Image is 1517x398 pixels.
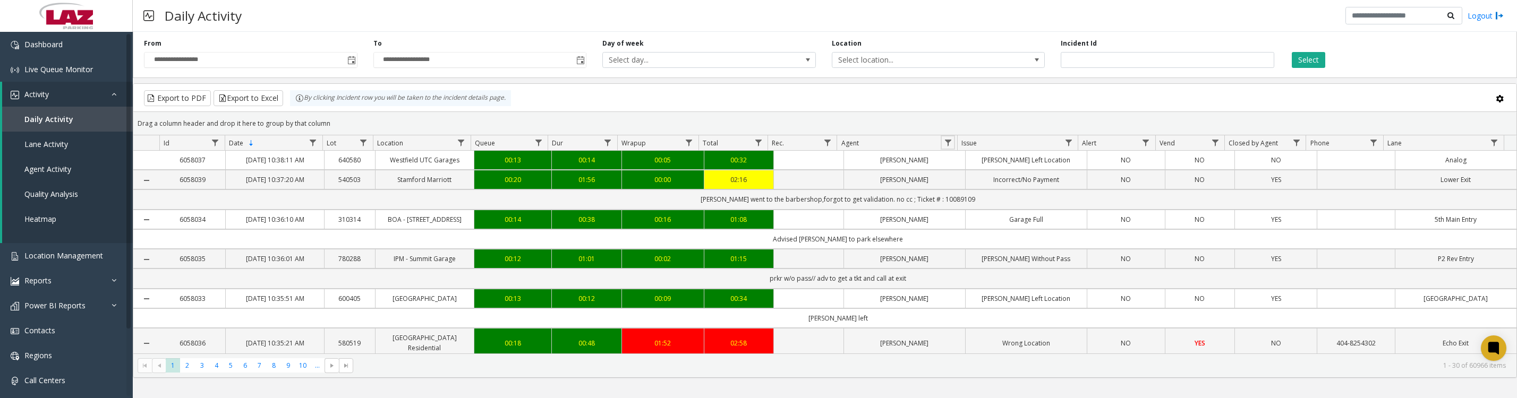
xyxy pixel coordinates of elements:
[1271,294,1281,303] span: YES
[24,214,56,224] span: Heatmap
[772,139,784,148] span: Rec.
[1241,293,1310,304] a: YES
[682,135,696,150] a: Wrapup Filter Menu
[1082,139,1096,148] span: Alert
[1271,215,1281,224] span: YES
[711,338,768,348] a: 02:58
[711,175,768,185] a: 02:16
[24,375,65,385] span: Call Centers
[24,250,103,261] span: Location Management
[328,361,336,370] span: Go to the next page
[628,338,697,348] a: 01:52
[1208,135,1222,150] a: Vend Filter Menu
[238,358,252,373] span: Page 6
[1094,175,1158,185] a: NO
[24,139,68,149] span: Lane Activity
[290,90,511,106] div: By clicking Incident row you will be taken to the incident details page.
[2,157,133,181] a: Agent Activity
[628,293,697,304] a: 00:09
[382,175,467,185] a: Stamford Marriott
[1387,139,1402,148] span: Lane
[574,53,586,67] span: Toggle popup
[232,338,318,348] a: [DATE] 10:35:21 AM
[832,39,862,48] label: Location
[24,39,63,49] span: Dashboard
[481,293,546,304] div: 00:13
[24,114,73,124] span: Daily Activity
[232,293,318,304] a: [DATE] 10:35:51 AM
[1061,135,1076,150] a: Issue Filter Menu
[850,293,959,304] a: [PERSON_NAME]
[850,214,959,224] a: [PERSON_NAME]
[331,175,369,185] a: 540503
[24,89,49,99] span: Activity
[11,327,19,335] img: 'icon'
[1195,175,1205,184] span: NO
[1292,52,1325,68] button: Select
[558,214,615,224] div: 00:38
[209,358,224,373] span: Page 4
[1241,214,1310,224] a: YES
[603,53,773,67] span: Select day...
[1324,338,1388,348] a: 404-8254302
[558,155,615,165] a: 00:14
[345,53,357,67] span: Toggle popup
[1495,10,1504,21] img: logout
[160,229,1517,249] td: Advised [PERSON_NAME] to park elsewhere
[143,3,154,29] img: pageIcon
[1402,175,1510,185] a: Lower Exit
[711,254,768,264] a: 01:15
[628,254,697,264] div: 00:02
[133,339,160,348] a: Collapse Details
[24,64,93,74] span: Live Queue Monitor
[711,214,768,224] a: 01:08
[841,139,859,148] span: Agent
[133,255,160,264] a: Collapse Details
[1195,254,1205,263] span: NO
[281,358,295,373] span: Page 9
[296,358,310,373] span: Page 10
[1172,155,1229,165] a: NO
[160,189,1517,209] td: [PERSON_NAME] went to the barbershop,forgot to get validation. no cc ; Ticket # : 10089109
[331,254,369,264] a: 780288
[166,214,219,224] a: 6058034
[164,139,169,148] span: Id
[310,358,325,373] span: Page 11
[160,308,1517,328] td: [PERSON_NAME] left
[24,300,86,310] span: Power BI Reports
[481,338,546,348] a: 00:18
[2,107,133,132] a: Daily Activity
[252,358,267,373] span: Page 7
[972,175,1080,185] a: Incorrect/No Payment
[229,139,243,148] span: Date
[159,3,247,29] h3: Daily Activity
[166,155,219,165] a: 6058037
[703,139,718,148] span: Total
[711,155,768,165] div: 00:32
[342,361,351,370] span: Go to the last page
[166,358,180,373] span: Page 1
[232,214,318,224] a: [DATE] 10:36:10 AM
[382,293,467,304] a: [GEOGRAPHIC_DATA]
[1172,254,1229,264] a: NO
[972,338,1080,348] a: Wrong Location
[166,254,219,264] a: 6058035
[166,293,219,304] a: 6058033
[377,139,403,148] span: Location
[1160,139,1175,148] span: Vend
[144,39,161,48] label: From
[1468,10,1504,21] a: Logout
[1310,139,1329,148] span: Phone
[24,164,71,174] span: Agent Activity
[941,135,955,150] a: Agent Filter Menu
[481,254,546,264] a: 00:12
[331,338,369,348] a: 580519
[558,338,615,348] a: 00:48
[295,94,304,102] img: infoIcon.svg
[208,135,223,150] a: Id Filter Menu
